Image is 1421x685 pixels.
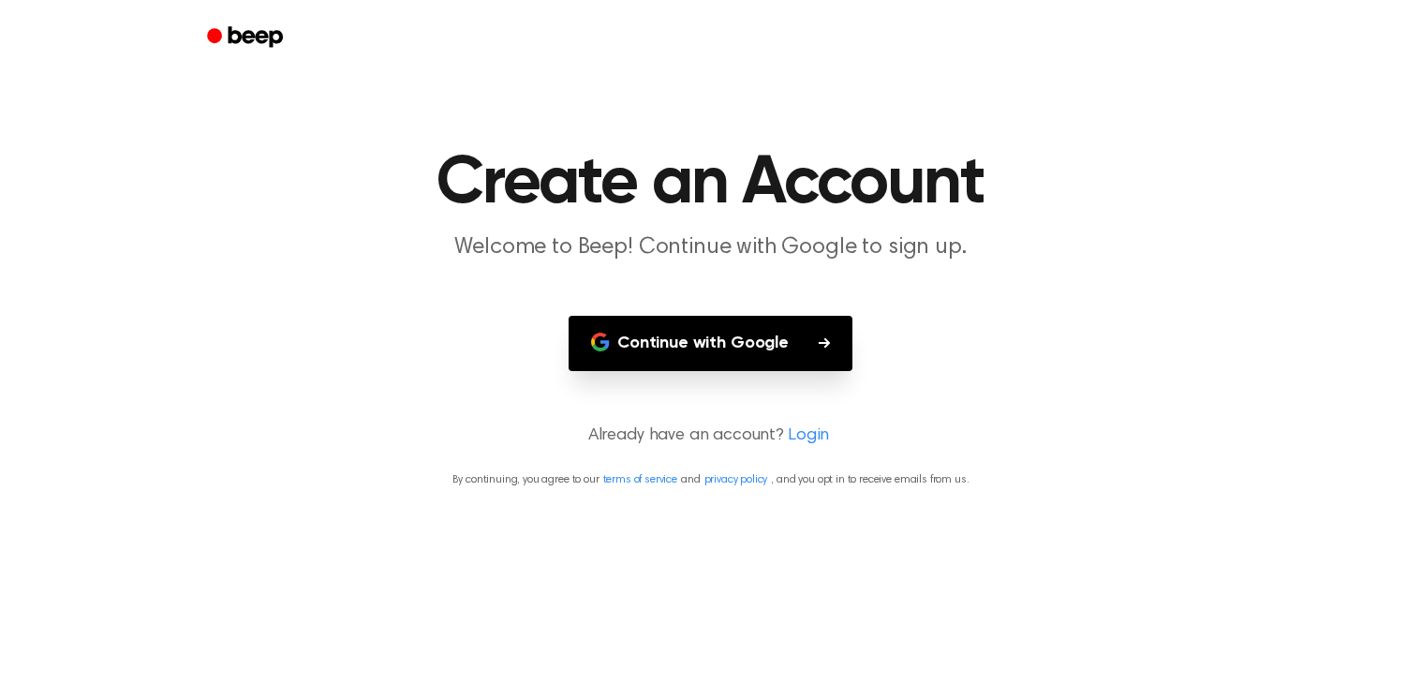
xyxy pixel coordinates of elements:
[788,424,829,449] a: Login
[194,20,300,56] a: Beep
[351,232,1071,263] p: Welcome to Beep! Continue with Google to sign up.
[22,424,1399,449] p: Already have an account?
[22,471,1399,488] p: By continuing, you agree to our and , and you opt in to receive emails from us.
[231,150,1191,217] h1: Create an Account
[569,316,852,371] button: Continue with Google
[603,474,677,485] a: terms of service
[704,474,768,485] a: privacy policy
